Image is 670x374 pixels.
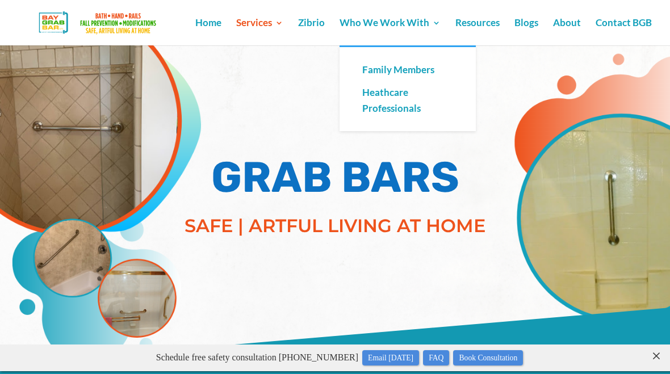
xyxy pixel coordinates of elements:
[351,81,464,120] a: Heathcare Professionals
[340,19,441,45] a: Who We Work With
[236,19,283,45] a: Services
[596,19,652,45] a: Contact BGB
[455,19,500,45] a: Resources
[423,6,449,21] a: FAQ
[514,19,538,45] a: Blogs
[298,19,325,45] a: Zibrio
[165,212,505,239] p: SAFE | ARTFUL LIVING AT HOME
[19,8,179,37] img: Bay Grab Bar
[351,58,464,81] a: Family Members
[362,6,419,21] a: Email [DATE]
[165,150,505,211] h1: GRAB BARS
[651,3,662,14] close: ×
[553,19,581,45] a: About
[453,6,523,21] a: Book Consultation
[27,5,652,22] p: Schedule free safety consultation [PHONE_NUMBER]
[195,19,221,45] a: Home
